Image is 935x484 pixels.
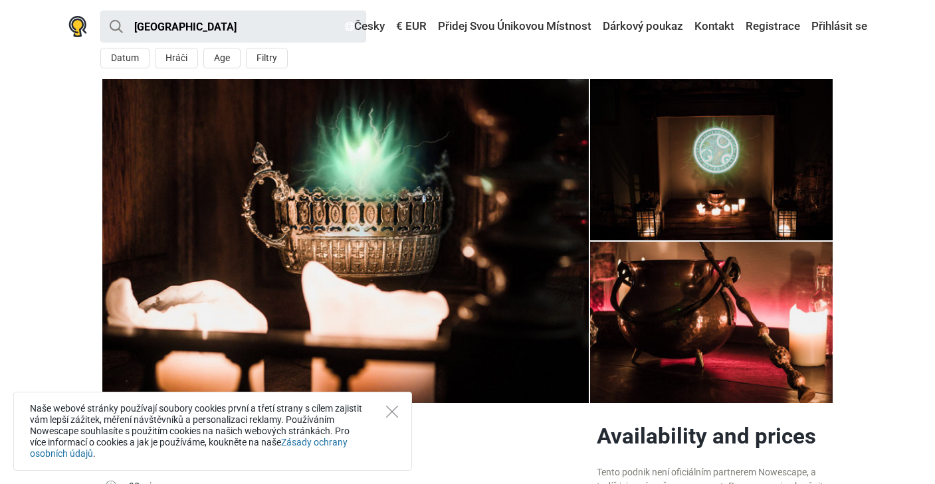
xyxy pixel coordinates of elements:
[68,16,87,37] img: Nowescape logo
[100,11,366,42] input: try “London”
[691,15,738,39] a: Kontakt
[203,48,241,68] button: Age
[393,15,430,39] a: € EUR
[590,79,833,240] img: Kámen Mudrců photo 4
[590,242,833,403] img: Kámen Mudrců photo 5
[808,15,867,39] a: Přihlásit se
[30,437,348,459] a: Zásady ochrany osobních údajů
[13,392,412,471] div: Naše webové stránky používají soubory cookies první a třetí strany s cílem zajistit vám lepší záž...
[100,48,150,68] button: Datum
[590,79,833,240] a: Kámen Mudrců photo 3
[342,15,388,39] a: Česky
[435,15,595,39] a: Přidej Svou Únikovou Místnost
[742,15,803,39] a: Registrace
[597,423,833,449] h2: Availability and prices
[345,22,354,31] img: Česky
[599,15,686,39] a: Dárkový poukaz
[386,406,398,418] button: Close
[246,48,288,68] button: Filtry
[155,48,198,68] button: Hráči
[590,242,833,403] a: Kámen Mudrců photo 4
[102,79,589,403] img: Kámen Mudrců photo 13
[102,79,589,403] a: Kámen Mudrců photo 12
